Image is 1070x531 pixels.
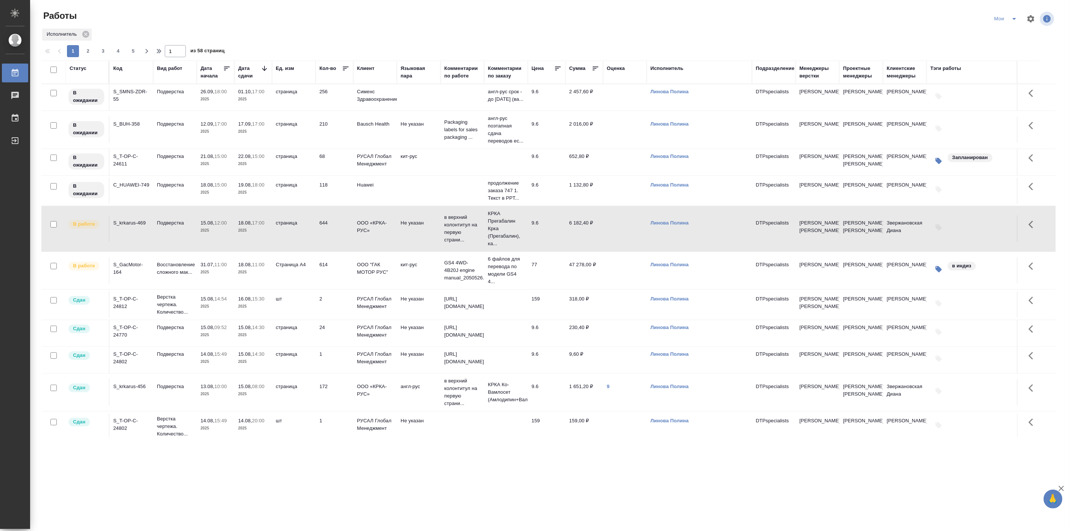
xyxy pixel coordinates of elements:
p: РУСАЛ Глобал Менеджмент [357,153,393,168]
p: [PERSON_NAME] [799,350,836,358]
div: Языковая пара [401,65,437,80]
td: DTPspecialists [752,379,796,405]
button: 4 [112,45,124,57]
span: Работы [41,10,77,22]
button: 2 [82,45,94,57]
a: Линова Полина [651,384,689,389]
td: 2 [316,291,353,318]
td: DTPspecialists [752,413,796,440]
td: кит-рус [397,257,441,284]
p: 15.08, [238,325,252,330]
td: DTPspecialists [752,291,796,318]
td: Не указан [397,347,441,373]
span: Посмотреть информацию [1040,12,1056,26]
div: Сумма [569,65,585,72]
a: Линова Полина [651,89,689,94]
p: Подверстка [157,324,193,331]
td: страница [272,379,316,405]
p: [PERSON_NAME], [PERSON_NAME] [843,219,879,234]
td: страница [272,178,316,204]
span: 5 [127,47,139,55]
div: Менеджер проверил работу исполнителя, передает ее на следующий этап [68,383,105,393]
td: [PERSON_NAME] [839,347,883,373]
div: Комментарии по заказу [488,65,524,80]
div: Клиент [357,65,374,72]
button: Добавить тэги [930,219,947,236]
td: 159 [528,413,565,440]
p: 15:00 [252,153,264,159]
td: страница [272,84,316,111]
p: 2025 [201,189,231,196]
span: 2 [82,47,94,55]
td: [PERSON_NAME] [883,320,927,346]
td: [PERSON_NAME] [883,413,927,440]
td: Звержановская Диана [883,379,927,405]
td: шт [272,413,316,440]
td: [PERSON_NAME] [883,257,927,284]
div: Исполнитель [42,29,92,41]
p: 16.08, [238,296,252,302]
p: 15.08, [201,220,214,226]
td: 1 [316,347,353,373]
div: S_GacMotor-164 [113,261,149,276]
p: В ожидании [73,182,100,197]
div: S_T-OP-C-24611 [113,153,149,168]
p: [PERSON_NAME] [799,383,836,390]
div: S_SMNS-ZDR-55 [113,88,149,103]
p: 19.08, [238,182,252,188]
p: 17:00 [252,121,264,127]
p: [PERSON_NAME], [PERSON_NAME] [799,219,836,234]
td: DTPspecialists [752,257,796,284]
p: [PERSON_NAME] [799,120,836,128]
td: Не указан [397,413,441,440]
p: [URL][DOMAIN_NAME] [444,350,480,366]
button: Здесь прячутся важные кнопки [1024,117,1042,135]
div: Менеджер проверил работу исполнителя, передает ее на следующий этап [68,417,105,427]
a: Линова Полина [651,351,689,357]
td: [PERSON_NAME] [839,320,883,346]
p: 2025 [238,227,268,234]
div: Исполнитель [651,65,684,72]
td: [PERSON_NAME] [883,149,927,175]
div: Исполнитель назначен, приступать к работе пока рано [68,153,105,170]
button: 5 [127,45,139,57]
p: Подверстка [157,181,193,189]
p: [PERSON_NAME], [PERSON_NAME] [843,383,879,398]
p: 2025 [238,189,268,196]
p: 2025 [201,358,231,366]
p: ООО «КРКА-РУС» [357,219,393,234]
div: Исполнитель назначен, приступать к работе пока рано [68,88,105,106]
td: [PERSON_NAME] [839,257,883,284]
p: в верхний колонтитул на первую страни... [444,214,480,244]
p: [PERSON_NAME] [799,261,836,269]
div: Тэги работы [930,65,961,72]
p: 15:00 [214,182,227,188]
div: Менеджер проверил работу исполнителя, передает ее на следующий этап [68,324,105,334]
td: [PERSON_NAME] [883,117,927,143]
td: 9.6 [528,178,565,204]
td: [PERSON_NAME] [883,84,927,111]
td: 652,80 ₽ [565,149,603,175]
td: 614 [316,257,353,284]
td: 9.6 [528,379,565,405]
td: англ-рус [397,379,441,405]
p: Сдан [73,384,85,391]
td: DTPspecialists [752,347,796,373]
p: В ожидании [73,154,100,169]
button: Добавить тэги [930,350,947,367]
div: S_T-OP-C-24802 [113,417,149,432]
td: 77 [528,257,565,284]
p: Packaging labels for sales packaging ... [444,118,480,141]
p: [PERSON_NAME] [799,181,836,189]
td: 2 457,60 ₽ [565,84,603,111]
p: РУСАЛ Глобал Менеджмент [357,324,393,339]
p: 18.08, [238,262,252,267]
td: [PERSON_NAME] [839,117,883,143]
p: В ожидании [73,121,100,137]
button: Добавить тэги [930,295,947,312]
span: 4 [112,47,124,55]
p: 18:00 [214,89,227,94]
td: шт [272,291,316,318]
td: [PERSON_NAME] [883,291,927,318]
td: страница [272,320,316,346]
